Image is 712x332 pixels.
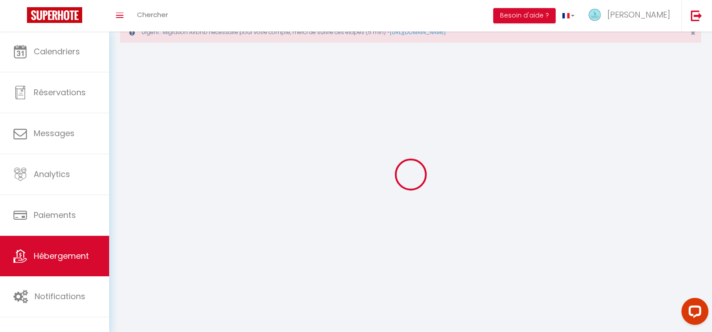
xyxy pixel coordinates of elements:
[34,128,75,139] span: Messages
[674,294,712,332] iframe: LiveChat chat widget
[120,22,701,43] div: Urgent : Migration Airbnb nécessaire pour votre compte, merci de suivre ces étapes (5 min) -
[35,291,85,302] span: Notifications
[607,9,670,20] span: [PERSON_NAME]
[690,29,695,37] button: Close
[493,8,556,23] button: Besoin d'aide ?
[691,10,702,21] img: logout
[34,46,80,57] span: Calendriers
[27,7,82,23] img: Super Booking
[34,250,89,261] span: Hébergement
[390,28,446,36] a: [URL][DOMAIN_NAME]
[137,10,168,19] span: Chercher
[34,209,76,221] span: Paiements
[34,87,86,98] span: Réservations
[588,8,601,22] img: ...
[690,27,695,39] span: ×
[34,168,70,180] span: Analytics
